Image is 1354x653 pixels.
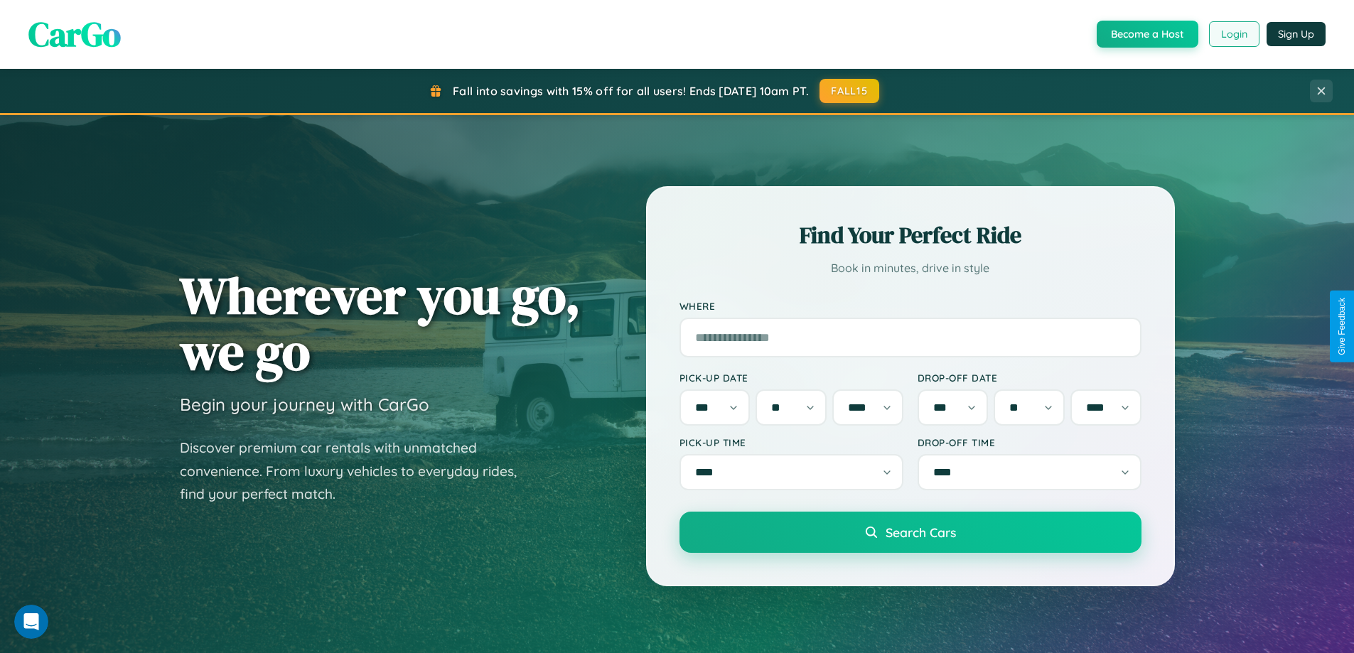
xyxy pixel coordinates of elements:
button: FALL15 [820,79,879,103]
span: Search Cars [886,524,956,540]
p: Book in minutes, drive in style [679,258,1141,279]
h1: Wherever you go, we go [180,267,581,379]
h2: Find Your Perfect Ride [679,220,1141,251]
label: Drop-off Date [918,372,1141,384]
div: Give Feedback [1337,298,1347,355]
label: Where [679,300,1141,312]
button: Login [1209,21,1259,47]
p: Discover premium car rentals with unmatched convenience. From luxury vehicles to everyday rides, ... [180,436,535,506]
label: Pick-up Time [679,436,903,448]
iframe: Intercom live chat [14,605,48,639]
button: Search Cars [679,512,1141,553]
span: Fall into savings with 15% off for all users! Ends [DATE] 10am PT. [453,84,809,98]
label: Drop-off Time [918,436,1141,448]
h3: Begin your journey with CarGo [180,394,429,415]
span: CarGo [28,11,121,58]
button: Become a Host [1097,21,1198,48]
label: Pick-up Date [679,372,903,384]
button: Sign Up [1267,22,1326,46]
